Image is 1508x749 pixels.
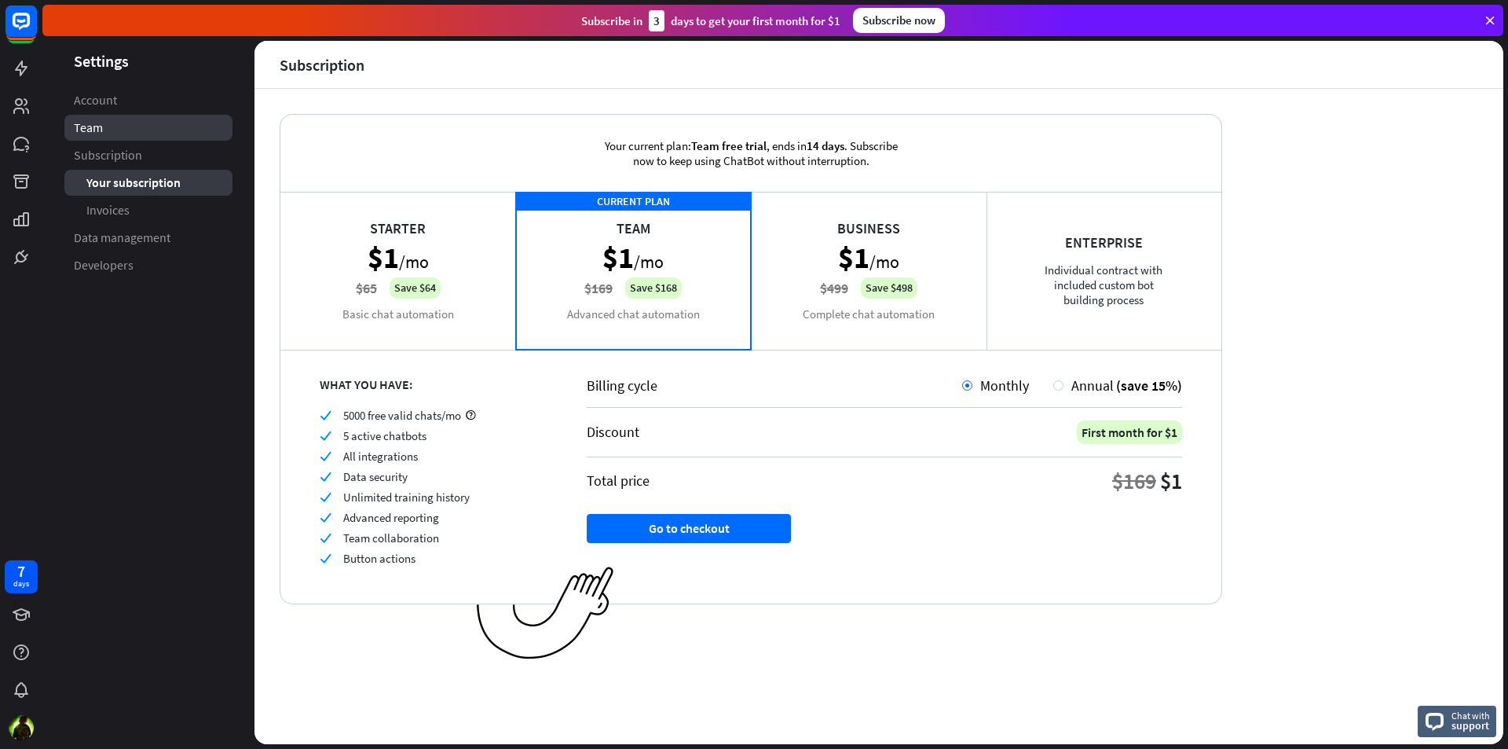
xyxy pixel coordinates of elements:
[587,514,791,543] button: Go to checkout
[1071,376,1114,395] span: Annual
[320,376,547,392] div: WHAT YOU HAVE:
[74,119,103,136] span: Team
[64,252,232,278] a: Developers
[582,115,920,192] div: Your current plan: , ends in . Subscribe now to keep using ChatBot without interruption.
[343,510,439,525] span: Advanced reporting
[320,430,331,442] i: check
[477,567,614,660] img: ec979a0a656117aaf919.png
[13,6,60,53] button: Open LiveChat chat widget
[13,578,29,589] div: days
[1077,420,1182,444] div: First month for $1
[320,491,331,503] i: check
[581,10,840,31] div: Subscribe in days to get your first month for $1
[587,472,650,490] div: Total price
[74,92,117,108] span: Account
[280,56,364,74] div: Subscription
[807,138,844,153] span: 14 days
[74,257,134,274] span: Developers
[1160,467,1182,495] div: $1
[320,512,331,523] i: check
[86,174,181,191] span: Your subscription
[980,376,1029,395] span: Monthly
[320,553,331,564] i: check
[42,50,254,72] header: Settings
[17,564,25,578] div: 7
[343,408,461,423] span: 5000 free valid chats/mo
[86,202,130,218] span: Invoices
[74,229,170,246] span: Data management
[320,409,331,421] i: check
[343,551,415,566] span: Button actions
[320,450,331,462] i: check
[64,225,232,251] a: Data management
[691,138,767,153] span: Team free trial
[320,471,331,483] i: check
[320,532,331,544] i: check
[5,560,38,593] a: 7 days
[1451,718,1490,732] span: support
[1116,376,1182,395] span: (save 15%)
[587,376,962,395] div: Billing cycle
[64,115,232,141] a: Team
[853,8,945,33] div: Subscribe now
[1112,467,1156,495] div: $169
[343,531,439,545] span: Team collaboration
[64,197,232,223] a: Invoices
[1451,708,1490,723] span: Chat with
[343,449,418,464] span: All integrations
[64,87,232,113] a: Account
[343,428,426,443] span: 5 active chatbots
[343,490,470,505] span: Unlimited training history
[587,423,639,441] div: Discount
[74,147,142,163] span: Subscription
[649,10,664,31] div: 3
[64,142,232,168] a: Subscription
[343,469,408,484] span: Data security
